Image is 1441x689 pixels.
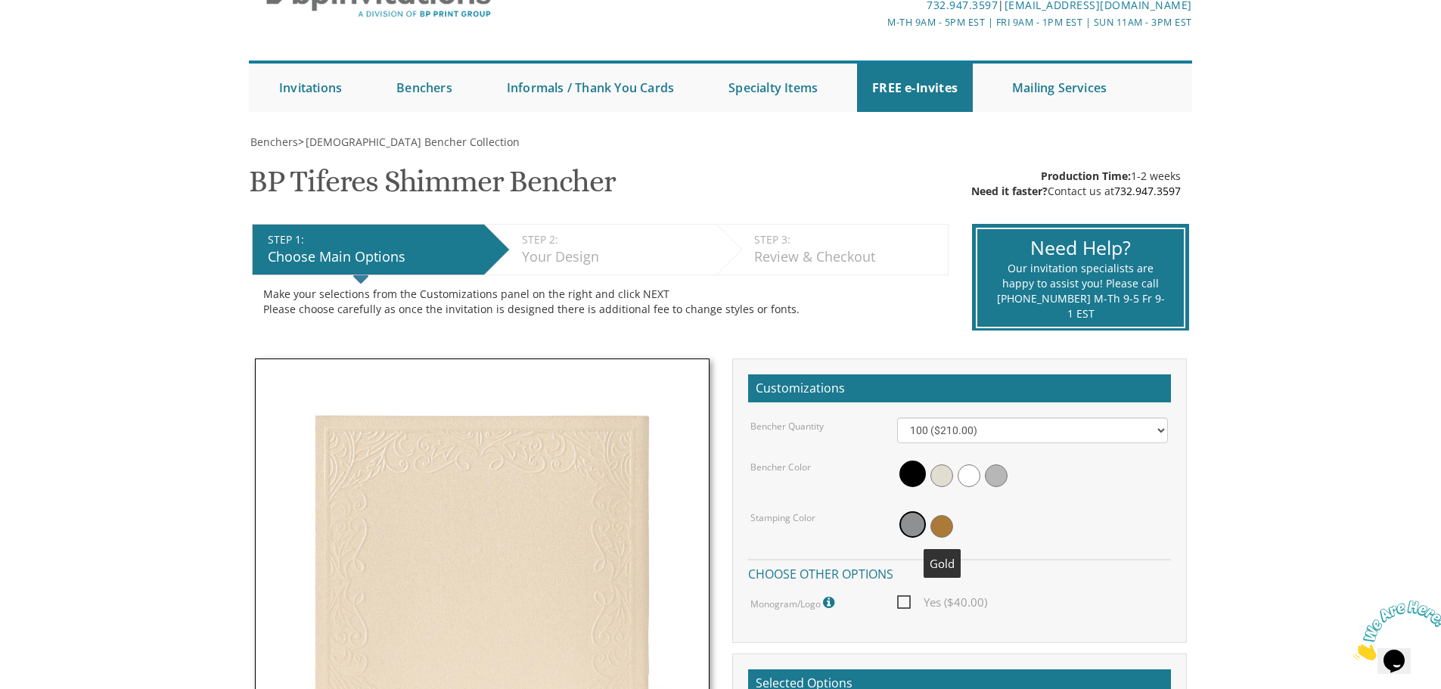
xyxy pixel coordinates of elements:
div: Need Help? [996,234,1165,262]
label: Bencher Color [750,461,811,473]
a: [DEMOGRAPHIC_DATA] Bencher Collection [304,135,520,149]
a: Mailing Services [997,64,1122,112]
label: Bencher Quantity [750,420,824,433]
span: Yes ($40.00) [897,593,987,612]
a: 732.947.3597 [1114,184,1181,198]
span: Production Time: [1041,169,1131,183]
div: 1-2 weeks Contact us at [971,169,1181,199]
a: Invitations [264,64,357,112]
a: Benchers [381,64,467,112]
span: Benchers [250,135,298,149]
div: STEP 2: [522,232,709,247]
div: Your Design [522,247,709,267]
span: > [298,135,520,149]
span: Need it faster? [971,184,1048,198]
img: Chat attention grabber [6,6,100,66]
span: [DEMOGRAPHIC_DATA] Bencher Collection [306,135,520,149]
label: Monogram/Logo [750,593,838,613]
div: Choose Main Options [268,247,477,267]
iframe: chat widget [1347,594,1441,666]
div: STEP 3: [754,232,940,247]
a: FREE e-Invites [857,64,973,112]
h4: Choose other options [748,559,1171,585]
a: Informals / Thank You Cards [492,64,689,112]
a: Specialty Items [713,64,833,112]
div: Make your selections from the Customizations panel on the right and click NEXT Please choose care... [263,287,937,317]
h2: Customizations [748,374,1171,403]
div: M-Th 9am - 5pm EST | Fri 9am - 1pm EST | Sun 11am - 3pm EST [564,14,1192,30]
div: STEP 1: [268,232,477,247]
h1: BP Tiferes Shimmer Bencher [249,165,616,209]
a: Benchers [249,135,298,149]
div: Our invitation specialists are happy to assist you! Please call [PHONE_NUMBER] M-Th 9-5 Fr 9-1 EST [996,261,1165,321]
div: Review & Checkout [754,247,940,267]
label: Stamping Color [750,511,815,524]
